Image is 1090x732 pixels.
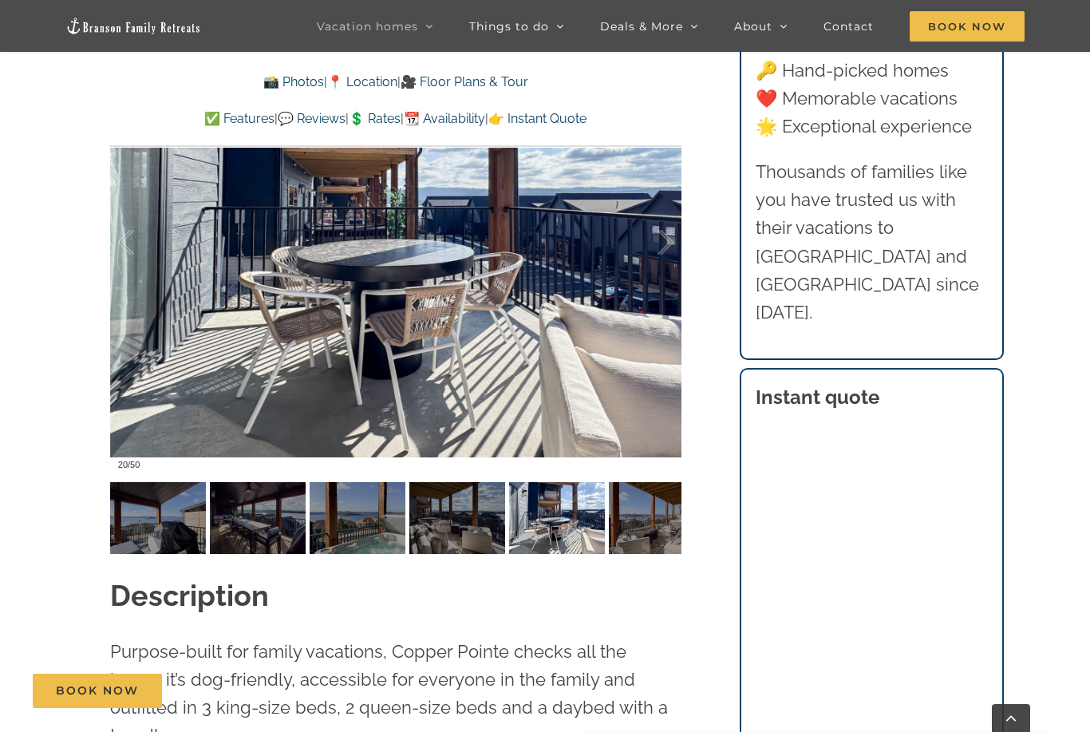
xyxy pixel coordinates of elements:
p: | | | | [110,109,681,129]
a: 💲 Rates [349,111,401,126]
p: Thousands of families like you have trusted us with their vacations to [GEOGRAPHIC_DATA] and [GEO... [756,158,989,326]
span: Vacation homes [317,21,418,32]
img: Copper-Pointe-at-Table-Rock-Lake-1029-2-scaled.jpg-nggid042815-ngg0dyn-120x90-00f0w010c011r110f11... [409,482,505,554]
a: 📆 Availability [404,111,485,126]
a: 📍 Location [327,74,397,89]
p: | | [110,72,681,93]
span: Contact [823,21,874,32]
img: Copper-Pointe-at-Table-Rock-Lake-1030-2-scaled.jpg-nggid042816-ngg0dyn-120x90-00f0w010c011r110f11... [509,482,605,554]
a: 👉 Instant Quote [488,111,586,126]
img: Branson Family Retreats Logo [65,17,201,35]
strong: Instant quote [756,386,879,409]
strong: Description [110,579,269,612]
span: About [734,21,772,32]
img: Copper-Pointe-at-Table-Rock-Lake-1023-2-scaled.jpg-nggid042810-ngg0dyn-120x90-00f0w010c011r110f11... [110,482,206,554]
span: Things to do [469,21,549,32]
img: Copper-Pointe-at-Table-Rock-Lake-1024-2-scaled.jpg-nggid042811-ngg0dyn-120x90-00f0w010c011r110f11... [210,482,306,554]
a: 🎥 Floor Plans & Tour [401,74,528,89]
span: Book Now [910,11,1025,42]
a: 📸 Photos [263,74,324,89]
span: Book Now [56,684,139,698]
a: ✅ Features [204,111,274,126]
img: Copper-Pointe-at-Table-Rock-Lake-1025-2-scaled.jpg-nggid042812-ngg0dyn-120x90-00f0w010c011r110f11... [310,482,405,554]
a: 💬 Reviews [278,111,346,126]
p: 🔑 Hand-picked homes ❤️ Memorable vacations 🌟 Exceptional experience [756,57,989,141]
span: Deals & More [600,21,683,32]
a: Book Now [33,674,162,708]
img: Copper-Pointe-at-Table-Rock-Lake-1032-2-scaled.jpg-nggid042817-ngg0dyn-120x90-00f0w010c011r110f11... [609,482,705,554]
